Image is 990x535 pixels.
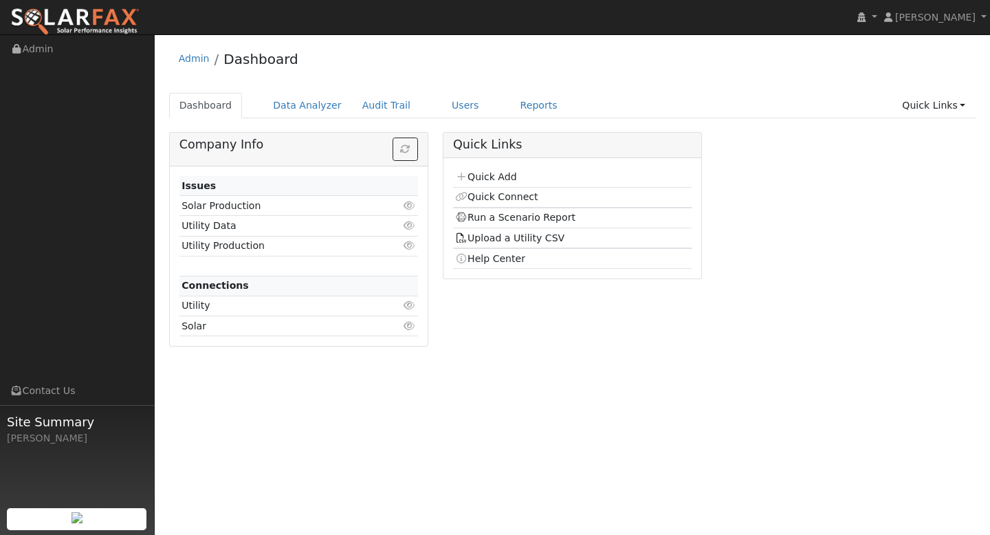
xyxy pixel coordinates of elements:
a: Dashboard [169,93,243,118]
img: retrieve [71,512,82,523]
td: Utility [179,296,379,316]
a: Upload a Utility CSV [455,232,564,243]
td: Solar Production [179,196,379,216]
a: Data Analyzer [263,93,352,118]
a: Quick Links [892,93,976,118]
a: Audit Trail [352,93,421,118]
div: [PERSON_NAME] [7,431,147,446]
h5: Quick Links [453,138,692,152]
i: Click to view [404,301,416,310]
a: Help Center [455,253,525,264]
td: Solar [179,316,379,336]
a: Quick Add [455,171,516,182]
strong: Connections [181,280,249,291]
i: Click to view [404,201,416,210]
h5: Company Info [179,138,418,152]
a: Dashboard [223,51,298,67]
i: Click to view [404,221,416,230]
td: Utility Production [179,236,379,256]
a: Quick Connect [455,191,538,202]
td: Utility Data [179,216,379,236]
span: Site Summary [7,413,147,431]
a: Run a Scenario Report [455,212,575,223]
img: SolarFax [10,8,140,36]
i: Click to view [404,321,416,331]
span: [PERSON_NAME] [895,12,976,23]
a: Reports [510,93,568,118]
a: Admin [179,53,210,64]
a: Users [441,93,489,118]
i: Click to view [404,241,416,250]
strong: Issues [181,180,216,191]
